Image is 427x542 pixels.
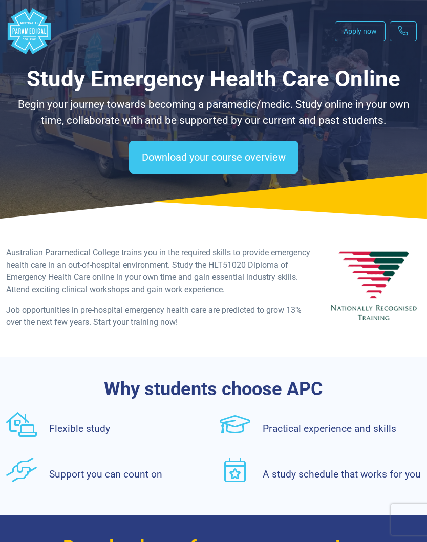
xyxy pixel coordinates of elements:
div: Australian Paramedical College [6,8,52,54]
h4: Practical experience and skills [263,423,421,435]
a: Apply now [335,21,386,41]
p: Australian Paramedical College trains you in the required skills to provide emergency health care... [6,247,314,296]
h4: A study schedule that works for you [263,468,421,480]
p: Begin your journey towards becoming a paramedic/medic. Study online in your own time, collaborate... [6,97,421,128]
h1: Study Emergency Health Care Online [6,66,421,93]
h4: Flexible study [49,423,207,435]
h4: Support you can count on [49,468,207,480]
a: Download your course overview [129,141,298,174]
p: Job opportunities in pre-hospital emergency health care are predicted to grow 13% over the next f... [6,304,314,329]
h3: Why students choose APC [6,378,421,400]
